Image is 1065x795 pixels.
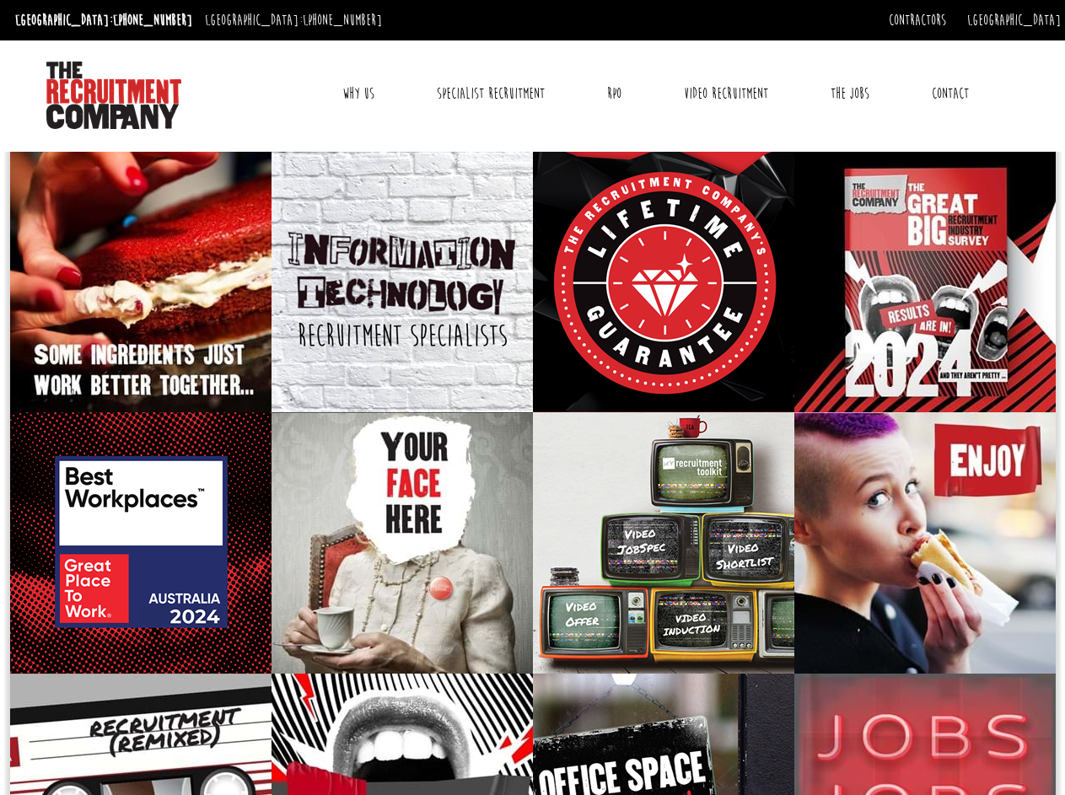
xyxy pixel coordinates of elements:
[889,11,946,30] a: Contractors
[11,7,196,34] li: [GEOGRAPHIC_DATA]:
[113,11,192,30] a: [PHONE_NUMBER]
[671,73,781,115] a: Video Recruitment
[967,11,1061,30] a: [GEOGRAPHIC_DATA]
[594,73,634,115] a: RPO
[330,73,387,115] a: Why Us
[818,73,882,115] a: The Jobs
[424,73,557,115] a: Specialist Recruitment
[303,11,382,30] a: [PHONE_NUMBER]
[919,73,982,115] a: Contact
[46,62,181,129] img: The Recruitment Company
[201,7,386,34] li: [GEOGRAPHIC_DATA]:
